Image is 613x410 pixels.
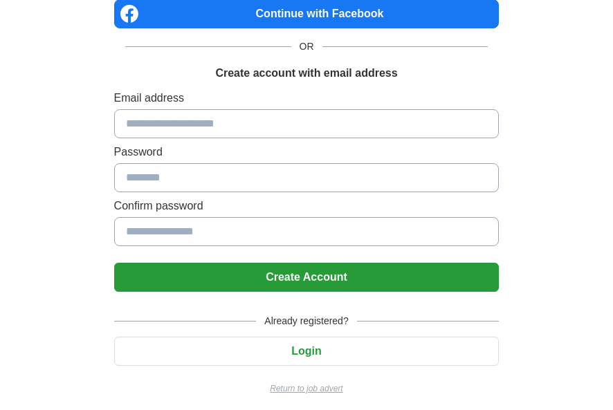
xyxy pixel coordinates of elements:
button: Login [114,337,500,366]
span: Already registered? [256,314,356,328]
a: Return to job advert [114,382,500,395]
label: Confirm password [114,198,500,214]
label: Email address [114,90,500,106]
label: Password [114,144,500,160]
button: Create Account [114,263,500,292]
span: OR [291,39,322,54]
a: Login [114,345,500,357]
h1: Create account with email address [215,65,397,82]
